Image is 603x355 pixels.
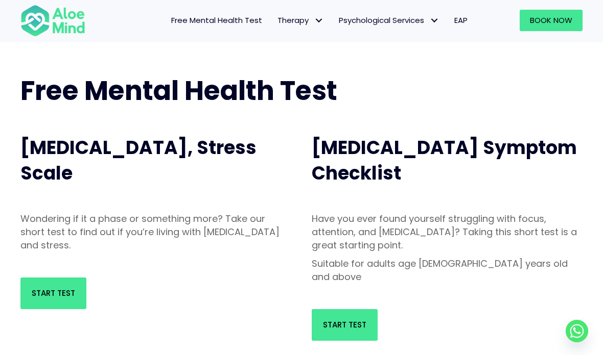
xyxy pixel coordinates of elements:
[447,10,475,31] a: EAP
[312,309,378,341] a: Start Test
[312,212,583,252] p: Have you ever found yourself struggling with focus, attention, and [MEDICAL_DATA]? Taking this sh...
[96,10,475,31] nav: Menu
[530,15,572,26] span: Book Now
[20,212,291,252] p: Wondering if it a phase or something more? Take our short test to find out if you’re living with ...
[277,15,323,26] span: Therapy
[164,10,270,31] a: Free Mental Health Test
[270,10,331,31] a: TherapyTherapy: submenu
[427,13,442,28] span: Psychological Services: submenu
[323,319,366,330] span: Start Test
[331,10,447,31] a: Psychological ServicesPsychological Services: submenu
[520,10,583,31] a: Book Now
[20,72,337,109] span: Free Mental Health Test
[20,135,257,186] span: [MEDICAL_DATA], Stress Scale
[454,15,468,26] span: EAP
[171,15,262,26] span: Free Mental Health Test
[311,13,326,28] span: Therapy: submenu
[32,288,75,298] span: Start Test
[312,257,583,284] p: Suitable for adults age [DEMOGRAPHIC_DATA] years old and above
[20,277,86,309] a: Start Test
[339,15,439,26] span: Psychological Services
[20,4,85,37] img: Aloe mind Logo
[312,135,577,186] span: [MEDICAL_DATA] Symptom Checklist
[566,320,588,342] a: Whatsapp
